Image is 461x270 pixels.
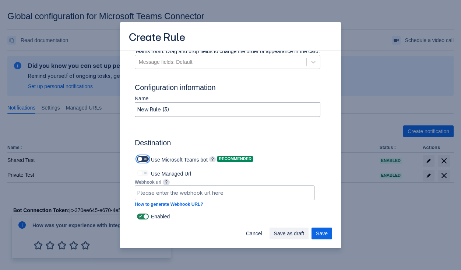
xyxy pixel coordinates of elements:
[270,228,309,239] button: Save as draft
[120,51,341,222] div: Scrollable content
[139,58,193,66] div: Message fields: Default
[163,179,170,185] a: ?
[316,228,328,239] span: Save
[135,180,161,185] span: Webhook url
[217,157,253,161] span: Recommended
[135,154,208,164] div: Use Microsoft Teams bot
[135,186,314,200] input: Please enter the webhook url here
[135,202,203,207] a: How to generate Webhook URL?
[135,103,320,116] input: Please enter the name of the rule here
[242,228,267,239] button: Cancel
[135,168,314,178] div: Use Managed Url
[209,156,216,162] span: ?
[312,228,332,239] button: Save
[129,31,185,45] h3: Create Rule
[246,228,262,239] span: Cancel
[135,95,320,102] p: Name
[274,228,305,239] span: Save as draft
[135,138,320,150] h3: Destination
[135,211,326,222] div: Enabled
[135,83,326,95] h3: Configuration information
